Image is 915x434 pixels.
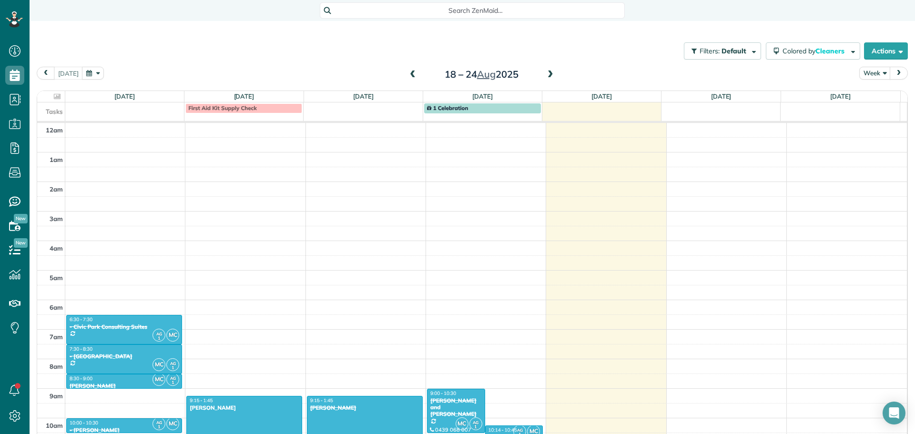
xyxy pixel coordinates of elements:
[722,47,747,55] span: Default
[700,47,720,55] span: Filters:
[50,303,63,311] span: 6am
[152,373,165,386] span: MC
[46,422,63,429] span: 10am
[70,316,92,323] span: 6:30 - 7:30
[50,244,63,252] span: 4am
[488,427,517,433] span: 10:14 - 10:45
[310,404,420,411] div: [PERSON_NAME]
[70,375,92,382] span: 8:30 - 9:00
[37,67,55,80] button: prev
[864,42,908,60] button: Actions
[684,42,761,60] button: Filters: Default
[830,92,851,100] a: [DATE]
[430,390,456,396] span: 9:00 - 10:30
[69,427,179,434] div: - [PERSON_NAME]
[883,402,905,424] div: Open Intercom Messenger
[517,427,523,433] span: AG
[170,361,176,366] span: AG
[69,353,179,360] div: - [GEOGRAPHIC_DATA]
[167,378,179,387] small: 1
[156,420,162,425] span: AG
[189,404,299,411] div: [PERSON_NAME]
[472,92,493,100] a: [DATE]
[679,42,761,60] a: Filters: Default
[50,333,63,341] span: 7am
[14,238,28,248] span: New
[114,92,135,100] a: [DATE]
[711,92,732,100] a: [DATE]
[156,331,162,336] span: AG
[46,126,63,134] span: 12am
[815,47,846,55] span: Cleaners
[234,92,254,100] a: [DATE]
[70,346,92,352] span: 7:30 - 8:30
[422,69,541,80] h2: 18 – 24 2025
[152,358,165,371] span: MC
[591,92,612,100] a: [DATE]
[188,104,257,111] span: First Aid Kit Supply Check
[859,67,891,80] button: Week
[456,417,468,430] span: MC
[430,397,482,418] div: [PERSON_NAME] and [PERSON_NAME]
[166,329,179,342] span: MC
[69,323,179,330] div: - Civic Park Consulting Suites
[353,92,374,100] a: [DATE]
[50,185,63,193] span: 2am
[170,375,176,381] span: AG
[766,42,860,60] button: Colored byCleaners
[310,397,333,404] span: 9:15 - 1:45
[153,334,165,343] small: 1
[190,397,213,404] span: 9:15 - 1:45
[50,274,63,282] span: 5am
[50,215,63,222] span: 3am
[70,420,98,426] span: 10:00 - 10:30
[153,423,165,432] small: 1
[783,47,848,55] span: Colored by
[427,104,468,111] span: 1 Celebration
[166,417,179,430] span: MC
[54,67,83,80] button: [DATE]
[50,156,63,163] span: 1am
[890,67,908,80] button: next
[477,68,496,80] span: Aug
[473,420,478,425] span: AG
[470,423,482,432] small: 1
[69,383,179,389] div: [PERSON_NAME]
[167,363,179,373] small: 1
[50,363,63,370] span: 8am
[50,392,63,400] span: 9am
[14,214,28,223] span: New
